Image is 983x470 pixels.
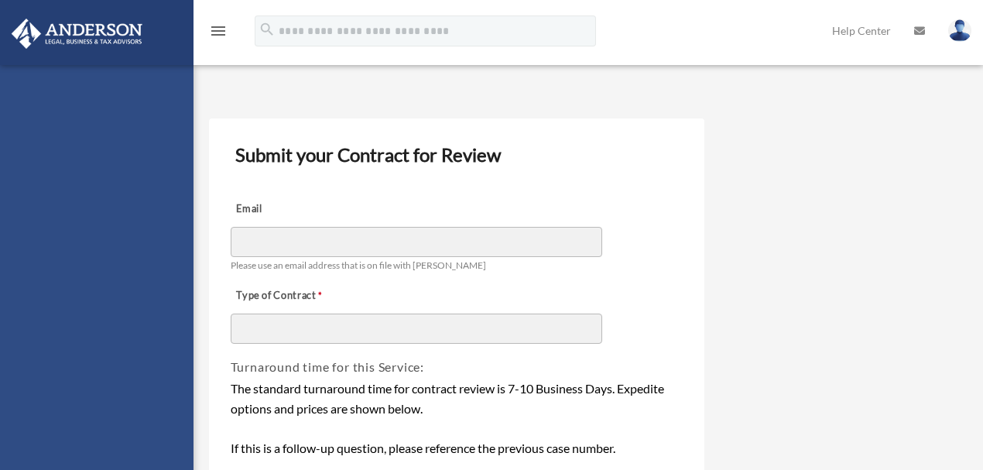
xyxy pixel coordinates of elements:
[231,379,683,458] div: The standard turnaround time for contract review is 7-10 Business Days. Expedite options and pric...
[231,198,385,220] label: Email
[259,21,276,38] i: search
[231,359,424,374] span: Turnaround time for this Service:
[231,259,486,271] span: Please use an email address that is on file with [PERSON_NAME]
[209,27,228,40] a: menu
[7,19,147,49] img: Anderson Advisors Platinum Portal
[209,22,228,40] i: menu
[948,19,971,42] img: User Pic
[229,139,685,171] h3: Submit your Contract for Review
[231,285,385,307] label: Type of Contract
